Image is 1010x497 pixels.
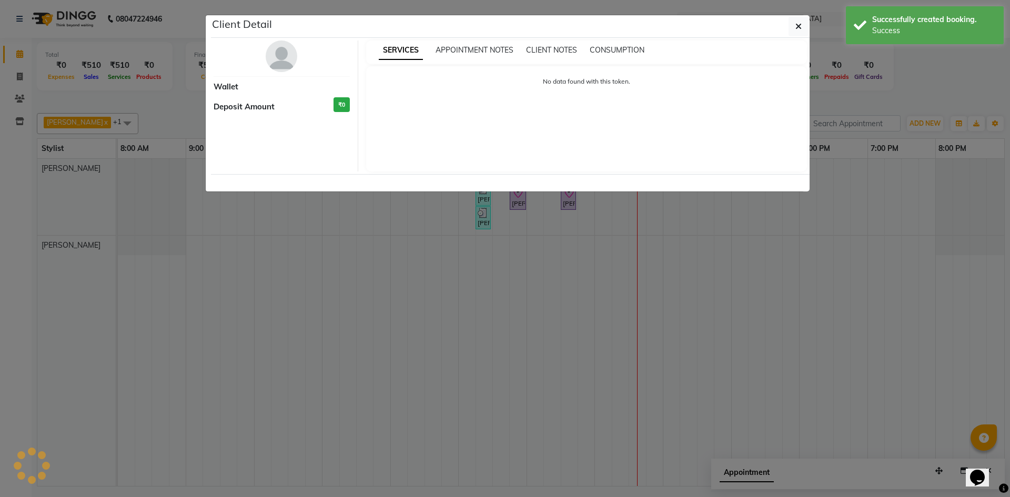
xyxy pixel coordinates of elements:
[334,97,350,113] h3: ₹0
[872,25,996,36] div: Success
[436,45,513,55] span: APPOINTMENT NOTES
[526,45,577,55] span: CLIENT NOTES
[872,14,996,25] div: Successfully created booking.
[590,45,644,55] span: CONSUMPTION
[966,455,999,486] iframe: chat widget
[379,41,423,60] span: SERVICES
[214,101,275,113] span: Deposit Amount
[212,16,272,32] h5: Client Detail
[214,81,238,93] span: Wallet
[377,77,797,86] p: No data found with this token.
[266,40,297,72] img: avatar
